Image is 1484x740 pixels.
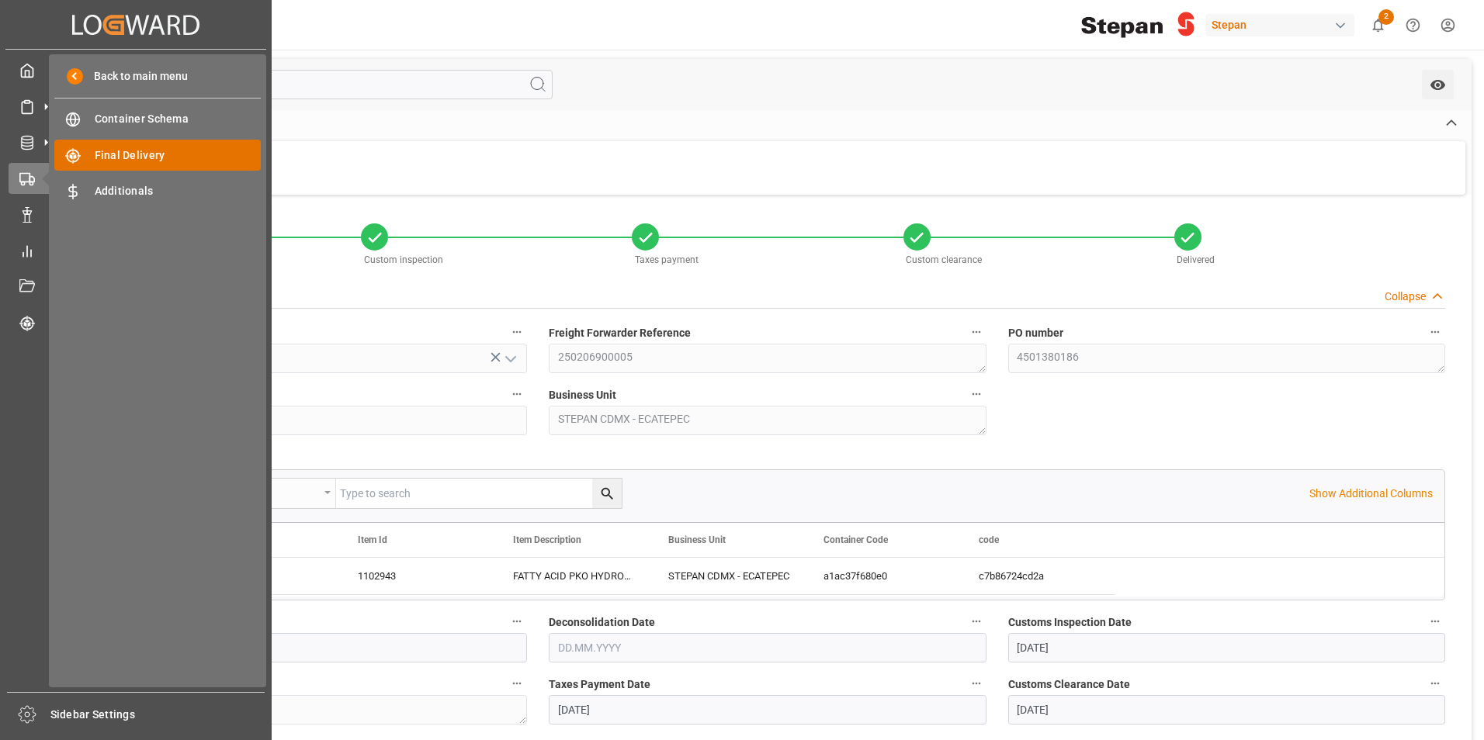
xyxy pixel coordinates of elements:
span: Additionals [95,183,262,199]
button: search button [592,479,622,508]
span: Sidebar Settings [50,707,265,723]
input: DD.MM.YYYY [1008,695,1445,724]
div: Press SPACE to select this row. [184,558,1115,595]
span: Taxes Payment Date [549,676,650,693]
input: DD.MM.YYYY [549,695,986,724]
a: My Cockpit [9,55,263,85]
button: open menu [220,479,336,508]
img: Stepan_Company_logo.svg.png_1713531530.png [1081,12,1194,39]
button: Taxes Payment Date [966,673,986,693]
span: Deconsolidation Date [549,614,655,631]
button: Stepan [1205,10,1361,40]
button: Customs import number [507,673,527,693]
div: Equals [227,482,319,500]
textarea: STEPAN CDMX - ECATEPEC [549,406,986,435]
input: Search Fields [71,70,553,99]
span: Delivered [1177,254,1215,265]
div: c7b86724cd2a [960,558,1115,594]
span: Custom inspection [364,254,443,265]
a: Final Delivery [54,140,261,170]
div: a1ac37f680e0 [805,558,960,594]
a: Tracking [9,307,263,337]
span: Item Description [513,534,581,545]
textarea: 25 16 1742 5000039 [90,695,527,724]
span: Back to main menu [83,68,188,85]
span: Business Unit [668,534,726,545]
button: Business Unit [966,384,986,404]
a: Document Management [9,271,263,302]
span: Item Id [358,534,387,545]
button: ContainerNumber [507,384,527,404]
input: DD.MM.YYYY [549,633,986,662]
div: Stepan [1205,14,1354,36]
button: PO number [1425,322,1445,342]
span: Custom clearance [906,254,982,265]
a: Additionals [54,176,261,206]
span: Final Delivery [95,147,262,164]
button: open menu [1422,70,1454,99]
a: Data Management [9,199,263,230]
span: Container Schema [95,111,262,127]
button: Customs Clearance Date [1425,673,1445,693]
span: PO number [1008,325,1063,341]
p: Show Additional Columns [1309,486,1433,502]
span: Freight Forwarder Reference [549,325,691,341]
button: Deconsolidation Date [966,611,986,631]
div: FATTY ACID PKO HYDRO/MB RA073 z BULK [494,558,650,594]
div: 1102943 [339,558,494,594]
span: Customs Inspection Date [1008,614,1132,631]
textarea: 4501380186 [1008,344,1445,373]
span: code [979,534,999,545]
input: DD.MM.YYYY [90,633,527,662]
button: BL Release Date [507,611,527,631]
span: 2 [1378,9,1394,25]
button: Customs Inspection Date [1425,611,1445,631]
textarea: 250206900005 [549,344,986,373]
button: Status Final Delivery [507,322,527,342]
button: Freight Forwarder Reference [966,322,986,342]
div: Collapse [1385,289,1426,305]
input: DD.MM.YYYY [1008,633,1445,662]
span: Business Unit [549,387,616,403]
button: show 2 new notifications [1361,8,1396,43]
span: Taxes payment [635,254,699,265]
div: STEPAN CDMX - ECATEPEC [668,558,786,594]
button: Help Center [1396,8,1430,43]
span: Customs Clearance Date [1008,676,1130,693]
input: Type to search [336,479,622,508]
a: Container Schema [54,104,261,134]
button: open menu [498,347,522,371]
span: Container Code [823,534,888,545]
